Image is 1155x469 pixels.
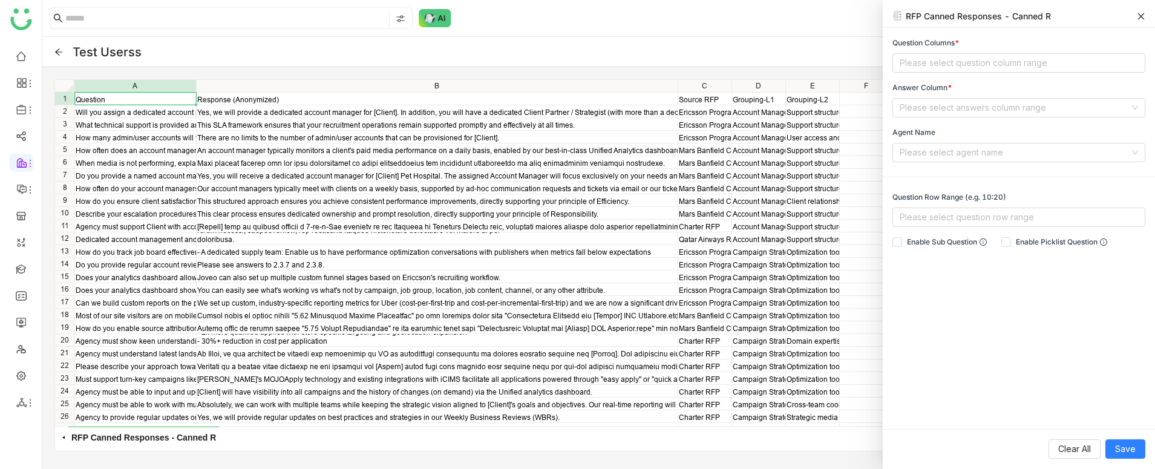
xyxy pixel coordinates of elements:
div: Agent Name [892,127,1145,138]
img: excel.svg [892,11,902,21]
img: logo [10,8,32,30]
button: Clear All [1049,439,1101,459]
span: Clear All [1058,442,1091,456]
div: Answer Column [892,82,1145,93]
div: Question Row Range (e.g. 10:20) [892,192,1145,203]
div: Test Userss [73,45,142,59]
span: Enable Picklist Question [1011,237,1112,248]
span: Save [1115,442,1136,456]
span: RFP Canned Responses - Canned R [68,427,219,448]
div: RFP Canned Responses - Canned R [906,10,1051,22]
button: Save [1105,439,1145,459]
div: Question Columns [892,38,1145,48]
span: Enable Sub Question [902,237,992,248]
img: ask-buddy-normal.svg [419,9,451,27]
img: search-type.svg [396,14,405,24]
